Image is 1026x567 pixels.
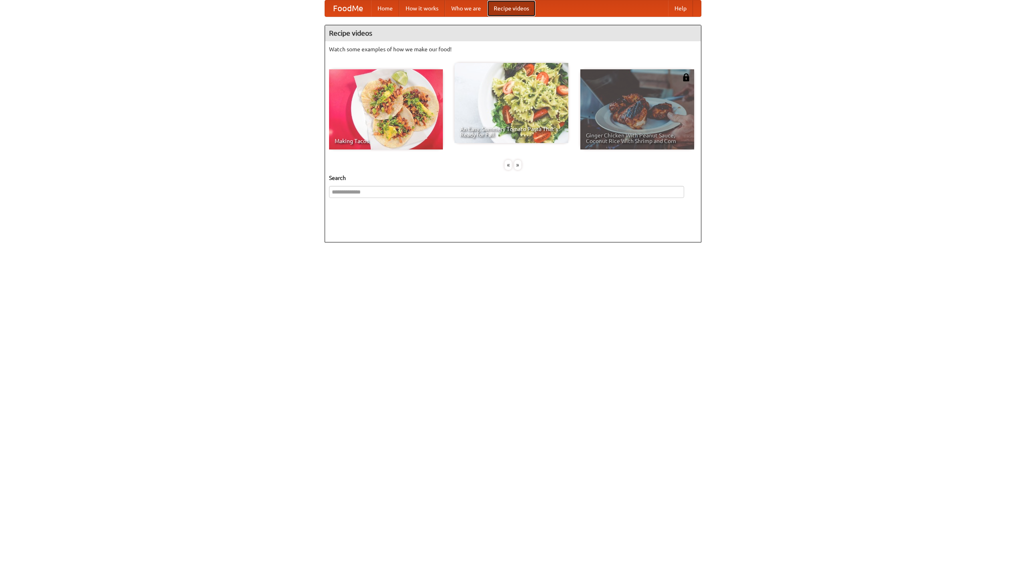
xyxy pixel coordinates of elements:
h4: Recipe videos [325,25,701,41]
a: How it works [399,0,445,16]
a: An Easy, Summery Tomato Pasta That's Ready for Fall [454,63,568,143]
p: Watch some examples of how we make our food! [329,45,697,53]
a: Home [371,0,399,16]
a: Making Tacos [329,69,443,149]
a: FoodMe [325,0,371,16]
span: An Easy, Summery Tomato Pasta That's Ready for Fall [460,126,563,137]
img: 483408.png [682,73,690,81]
h5: Search [329,174,697,182]
a: Help [668,0,693,16]
span: Making Tacos [335,138,437,144]
div: » [514,160,521,170]
div: « [505,160,512,170]
a: Who we are [445,0,487,16]
a: Recipe videos [487,0,535,16]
